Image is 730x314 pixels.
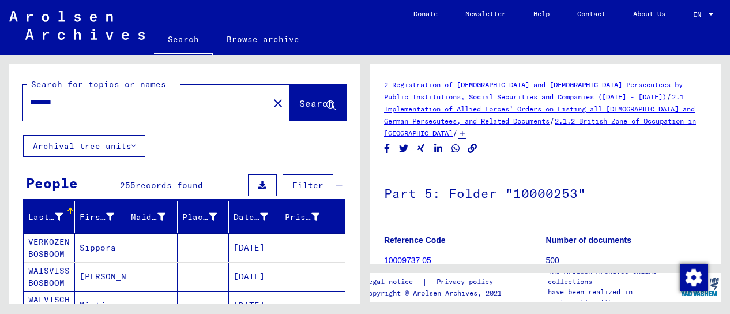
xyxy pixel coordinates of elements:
[80,208,129,226] div: First Name
[136,180,203,190] span: records found
[31,79,166,89] mat-label: Search for topics or names
[182,211,217,223] div: Place of Birth
[271,96,285,110] mat-icon: close
[384,167,707,218] h1: Part 5: Folder "10000253"
[280,201,345,233] mat-header-cell: Prisoner #
[26,173,78,193] div: People
[24,201,75,233] mat-header-cell: Last Name
[266,91,289,114] button: Clear
[23,135,145,157] button: Archival tree units
[364,288,507,298] p: Copyright © Arolsen Archives, 2021
[667,91,672,102] span: /
[292,180,323,190] span: Filter
[364,276,422,288] a: Legal notice
[178,201,229,233] mat-header-cell: Place of Birth
[384,235,446,245] b: Reference Code
[283,174,333,196] button: Filter
[299,98,334,109] span: Search
[364,276,507,288] div: |
[548,287,678,308] p: have been realized in partnership with
[24,263,75,291] mat-cell: WAISVISS BOSBOOM
[75,201,126,233] mat-header-cell: First Name
[384,92,695,125] a: 2.1 Implementation of Allied Forces’ Orders on Listing all [DEMOGRAPHIC_DATA] and German Persecut...
[75,263,126,291] mat-cell: [PERSON_NAME]
[384,256,431,265] a: 10009737 05
[550,115,555,126] span: /
[154,25,213,55] a: Search
[234,211,268,223] div: Date of Birth
[453,128,458,138] span: /
[432,141,445,156] button: Share on LinkedIn
[234,208,283,226] div: Date of Birth
[450,141,462,156] button: Share on WhatsApp
[678,272,721,301] img: yv_logo.png
[24,234,75,262] mat-cell: VERKOZEN BOSBOOM
[285,211,319,223] div: Prisoner #
[381,141,393,156] button: Share on Facebook
[213,25,313,53] a: Browse archive
[28,211,63,223] div: Last Name
[546,235,632,245] b: Number of documents
[126,201,178,233] mat-header-cell: Maiden Name
[131,208,180,226] div: Maiden Name
[131,211,165,223] div: Maiden Name
[427,276,507,288] a: Privacy policy
[229,234,280,262] mat-cell: [DATE]
[415,141,427,156] button: Share on Xing
[289,85,346,121] button: Search
[182,208,231,226] div: Place of Birth
[120,180,136,190] span: 255
[229,201,280,233] mat-header-cell: Date of Birth
[75,234,126,262] mat-cell: Sippora
[693,10,706,18] span: EN
[548,266,678,287] p: The Arolsen Archives online collections
[9,11,145,40] img: Arolsen_neg.svg
[229,263,280,291] mat-cell: [DATE]
[28,208,77,226] div: Last Name
[80,211,114,223] div: First Name
[398,141,410,156] button: Share on Twitter
[466,141,479,156] button: Copy link
[384,80,683,101] a: 2 Registration of [DEMOGRAPHIC_DATA] and [DEMOGRAPHIC_DATA] Persecutees by Public Institutions, S...
[546,255,708,267] p: 500
[285,208,334,226] div: Prisoner #
[680,264,708,291] img: Change consent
